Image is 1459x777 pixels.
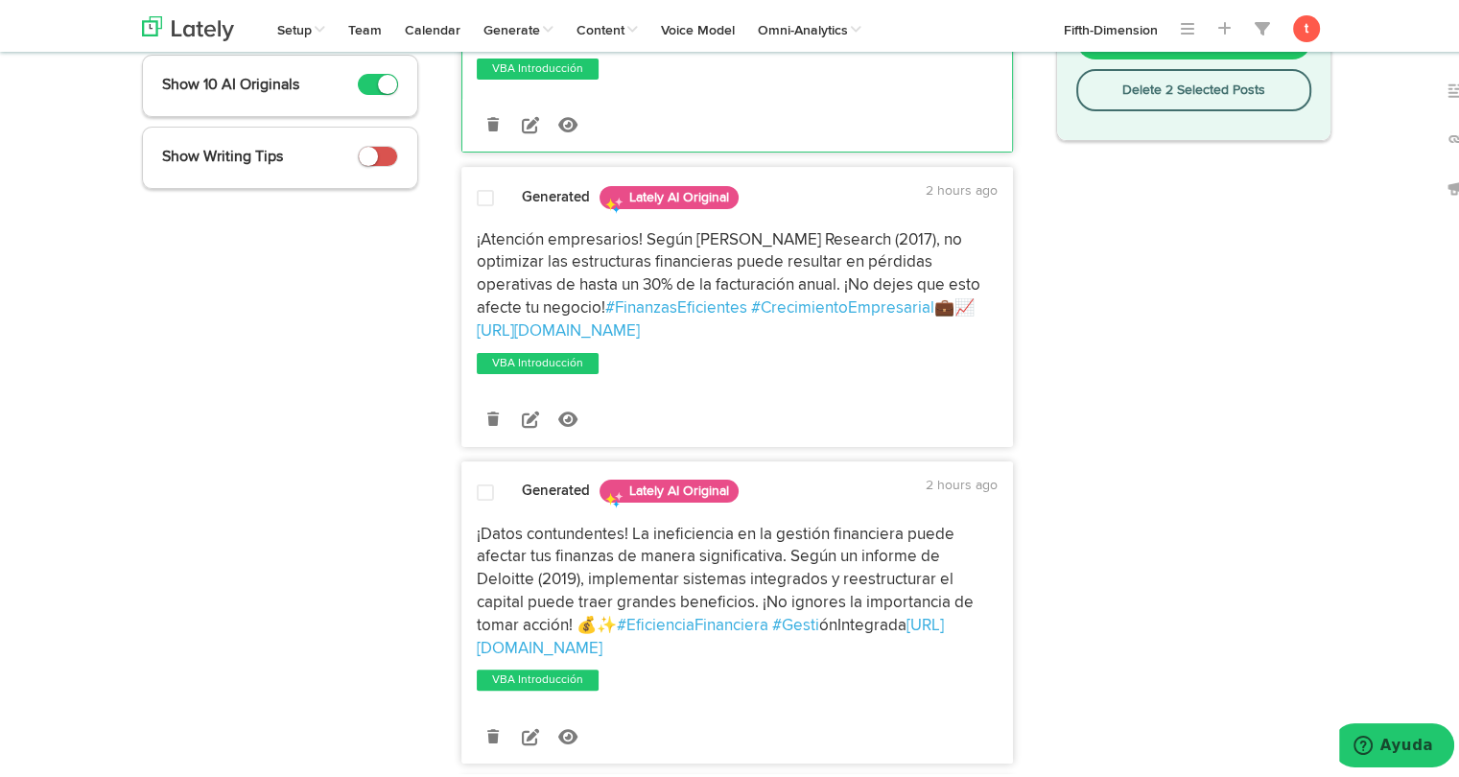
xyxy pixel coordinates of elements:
[1339,719,1454,767] iframe: Abre un widget desde donde se puede obtener más información
[934,296,975,313] span: 💼📈
[477,319,640,336] a: [URL][DOMAIN_NAME]
[772,614,819,630] a: #Gesti
[604,192,624,211] img: sparkles.png
[600,476,739,499] span: Lately AI Original
[162,146,283,161] span: Show Writing Tips
[751,296,934,313] a: #CrecimientoEmpresarial
[522,186,590,200] strong: Generated
[477,614,944,653] a: [URL][DOMAIN_NAME]
[819,614,906,630] span: ónIntegrada
[522,480,590,494] strong: Generated
[605,296,747,313] a: #FinanzasEficientes
[600,182,739,205] span: Lately AI Original
[477,228,984,313] span: ¡Atención empresarios! Según [PERSON_NAME] Research (2017), no optimizar las estructuras financie...
[926,180,998,194] time: 2 hours ago
[926,475,998,488] time: 2 hours ago
[1293,12,1320,38] button: t
[1076,65,1312,107] button: Delete 2 Selected Posts
[604,486,624,506] img: sparkles.png
[488,350,587,369] a: VBA Introducción
[477,523,977,630] span: ¡Datos contundentes! La ineficiencia en la gestión financiera puede afectar tus finanzas de maner...
[142,12,234,37] img: logo_lately_bg_light.svg
[617,614,768,630] a: #EficienciaFinanciera
[162,74,299,89] span: Show 10 AI Originals
[488,56,587,75] a: VBA Introducción
[488,667,587,686] a: VBA Introducción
